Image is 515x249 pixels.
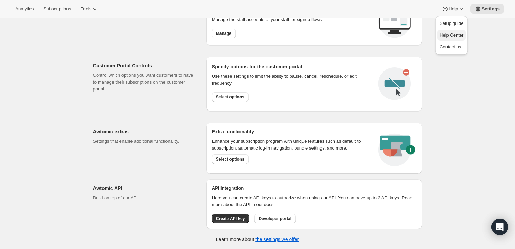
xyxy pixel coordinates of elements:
[216,156,244,162] span: Select options
[212,63,373,70] h2: Specify options for the customer portal
[15,6,34,12] span: Analytics
[11,4,38,14] button: Analytics
[212,29,236,38] button: Manage
[440,21,463,26] span: Setup guide
[212,16,373,23] p: Manage the staff accounts of your staff for signup flows
[81,6,91,12] span: Tools
[491,219,508,235] div: Open Intercom Messenger
[43,6,71,12] span: Subscriptions
[437,41,466,52] a: Contact us
[216,94,244,100] span: Select options
[255,237,299,242] a: the settings we offer
[470,4,504,14] button: Settings
[440,44,461,49] span: Contact us
[437,30,466,41] a: Help Center
[437,4,469,14] button: Help
[93,128,195,135] h2: Awtomic extras
[212,73,373,87] div: Use these settings to limit the ability to pause, cancel, reschedule, or edit frequency.
[449,6,458,12] span: Help
[93,62,195,69] h2: Customer Portal Controls
[481,6,500,12] span: Settings
[259,216,291,221] span: Developer portal
[212,138,370,152] p: Enhance your subscription program with unique features such as default to subscription, automatic...
[216,216,245,221] span: Create API key
[93,72,195,93] p: Control which options you want customers to have to manage their subscriptions on the customer po...
[93,185,195,192] h2: Awtomic API
[212,185,416,192] h2: API integration
[212,128,254,135] h2: Extra functionality
[39,4,75,14] button: Subscriptions
[212,194,416,208] p: Here you can create API keys to authorize when using our API. You can have up to 2 API keys. Read...
[93,194,195,201] p: Build on top of our API.
[437,18,466,29] button: Setup guide
[216,31,232,36] span: Manage
[212,214,249,223] button: Create API key
[93,138,195,145] p: Settings that enable additional functionality.
[212,154,249,164] button: Select options
[212,92,249,102] button: Select options
[216,236,299,243] p: Learn more about
[440,32,463,38] span: Help Center
[76,4,102,14] button: Tools
[254,214,296,223] button: Developer portal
